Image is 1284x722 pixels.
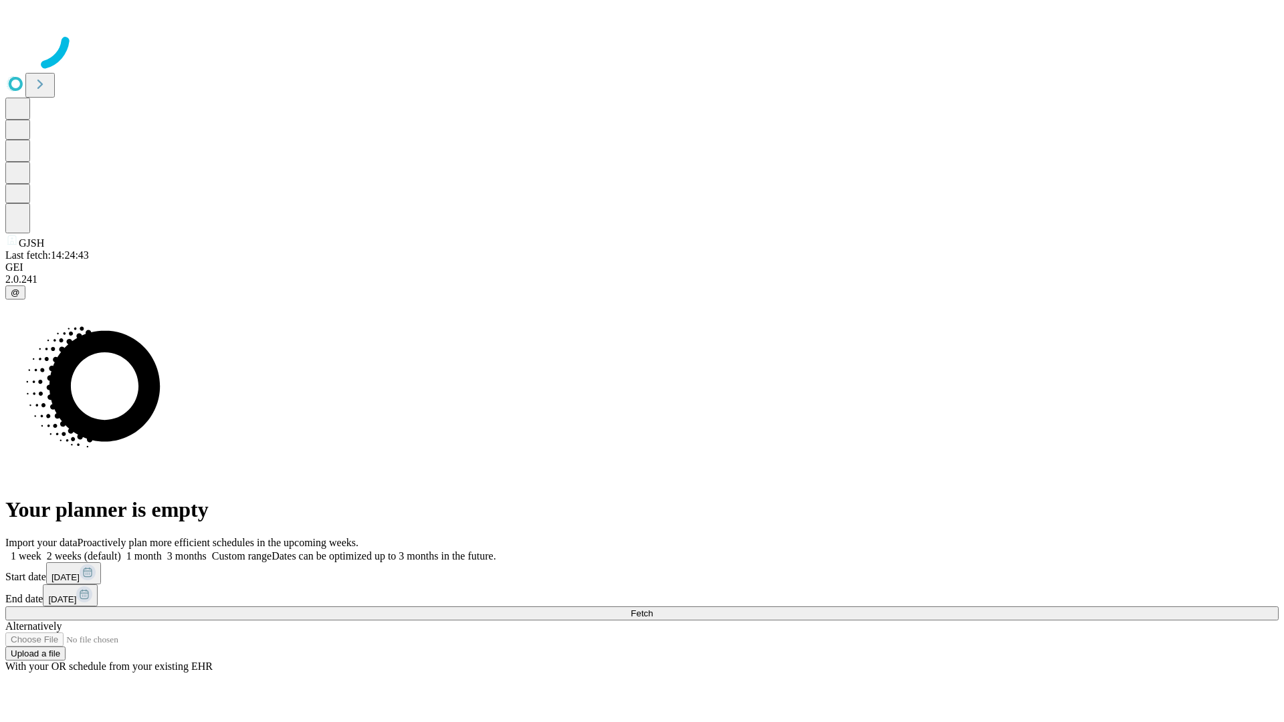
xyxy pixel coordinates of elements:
[47,550,121,562] span: 2 weeks (default)
[167,550,207,562] span: 3 months
[5,620,62,632] span: Alternatively
[5,660,213,672] span: With your OR schedule from your existing EHR
[5,261,1279,273] div: GEI
[272,550,496,562] span: Dates can be optimized up to 3 months in the future.
[78,537,358,548] span: Proactively plan more efficient schedules in the upcoming weeks.
[43,584,98,606] button: [DATE]
[5,249,89,261] span: Last fetch: 14:24:43
[5,537,78,548] span: Import your data
[631,608,653,618] span: Fetch
[5,273,1279,285] div: 2.0.241
[5,562,1279,584] div: Start date
[5,584,1279,606] div: End date
[48,594,76,604] span: [DATE]
[11,550,41,562] span: 1 week
[5,497,1279,522] h1: Your planner is empty
[5,606,1279,620] button: Fetch
[46,562,101,584] button: [DATE]
[126,550,162,562] span: 1 month
[51,572,80,582] span: [DATE]
[5,285,25,299] button: @
[5,646,66,660] button: Upload a file
[11,287,20,297] span: @
[19,237,44,249] span: GJSH
[212,550,272,562] span: Custom range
